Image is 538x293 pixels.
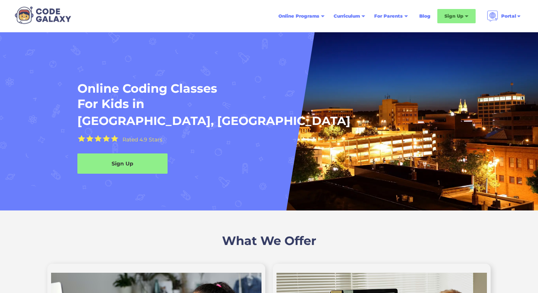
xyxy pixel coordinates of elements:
[501,12,516,20] div: Portal
[78,135,85,142] img: Yellow Star - the Code Galaxy
[278,12,319,20] div: Online Programs
[77,81,402,112] h1: Online Coding Classes For Kids in
[482,8,526,25] div: Portal
[86,135,94,142] img: Yellow Star - the Code Galaxy
[274,9,329,23] div: Online Programs
[94,135,102,142] img: Yellow Star - the Code Galaxy
[77,153,168,174] a: Sign Up
[437,9,476,23] div: Sign Up
[374,12,403,20] div: For Parents
[122,137,162,142] div: Rated 4.9 Stars
[111,135,118,142] img: Yellow Star - the Code Galaxy
[77,160,168,167] div: Sign Up
[329,9,370,23] div: Curriculum
[415,9,435,23] a: Blog
[370,9,413,23] div: For Parents
[103,135,110,142] img: Yellow Star - the Code Galaxy
[334,12,360,20] div: Curriculum
[77,113,351,129] h1: [GEOGRAPHIC_DATA], [GEOGRAPHIC_DATA]
[444,12,463,20] div: Sign Up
